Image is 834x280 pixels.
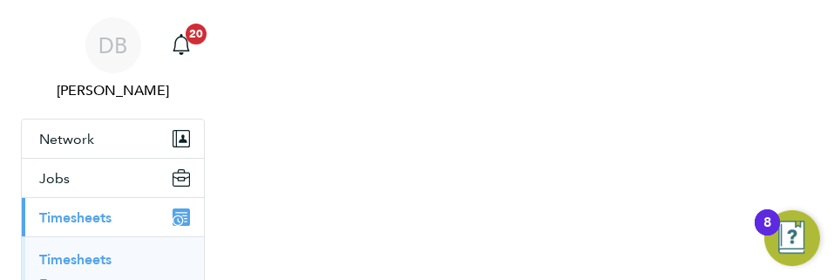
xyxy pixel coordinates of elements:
[22,198,204,236] button: Timesheets
[21,80,205,101] span: Daniel Barber
[98,34,127,57] span: DB
[21,17,205,101] a: DB[PERSON_NAME]
[764,210,820,266] button: Open Resource Center, 8 new notifications
[39,170,70,187] span: Jobs
[22,120,204,158] button: Network
[39,131,94,147] span: Network
[186,24,207,44] span: 20
[39,251,112,268] a: Timesheets
[22,159,204,197] button: Jobs
[763,222,771,245] div: 8
[164,17,199,73] a: 20
[39,209,112,226] span: Timesheets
